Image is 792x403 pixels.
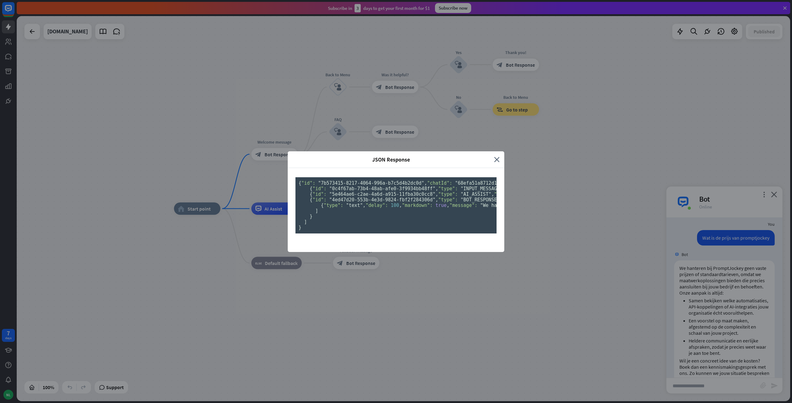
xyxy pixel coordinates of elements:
[427,180,452,186] span: "chatId":
[346,203,363,208] span: "text"
[436,203,447,208] span: true
[5,2,24,21] button: Open LiveChat chat widget
[438,197,458,203] span: "type":
[402,203,433,208] span: "markdown":
[461,191,491,197] span: "AI_ASSIST"
[494,191,519,197] span: "SOURCE":
[455,180,528,186] span: "68efa51a8712d10007351923"
[312,186,326,191] span: "id":
[318,180,424,186] span: "7b573415-8217-4064-996a-b7c5d4b2dc0d"
[438,191,458,197] span: "type":
[461,197,500,203] span: "BOT_RESPONSE"
[329,197,435,203] span: "4ed47d20-553b-4e3d-9824-fbf2f284306d"
[450,203,477,208] span: "message":
[312,197,326,203] span: "id":
[391,203,399,208] span: 100
[438,186,458,191] span: "type":
[312,191,326,197] span: "id":
[461,186,502,191] span: "INPUT_MESSAGE"
[324,203,343,208] span: "type":
[329,191,435,197] span: "5e464ae6-c2ae-4a6d-a915-11fba30c0cc8"
[366,203,388,208] span: "delay":
[494,156,500,163] i: close
[329,186,435,191] span: "0c4f67ab-73b4-48ab-afe0-3f9934bb48ff"
[295,177,497,233] pre: { , , , , , , , { }, [ , , ], [ { , , }, { , , }, { , , [ { , , , } ] } ] }
[301,180,315,186] span: "id":
[292,156,489,163] span: JSON Response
